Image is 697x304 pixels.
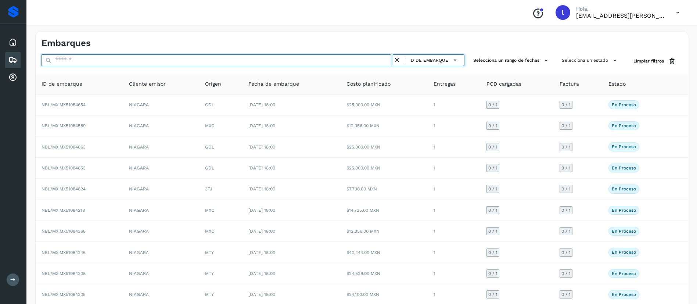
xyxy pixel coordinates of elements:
[248,102,275,107] span: [DATE] 18:00
[428,115,481,136] td: 1
[205,80,221,88] span: Origen
[123,158,199,179] td: NIAGARA
[488,229,497,233] span: 0 / 1
[248,186,275,192] span: [DATE] 18:00
[488,208,497,212] span: 0 / 1
[123,94,199,115] td: NIAGARA
[42,165,86,171] span: NBL/MX.MX51084653
[561,271,571,276] span: 0 / 1
[199,179,243,200] td: 3TJ
[199,242,243,263] td: MTY
[428,221,481,242] td: 1
[123,200,199,221] td: NIAGARA
[199,115,243,136] td: MXC
[248,80,299,88] span: Fecha de embarque
[199,158,243,179] td: GDL
[123,263,199,284] td: NIAGARA
[199,200,243,221] td: MXC
[561,187,571,191] span: 0 / 1
[123,242,199,263] td: NIAGARA
[409,57,448,64] span: ID de embarque
[608,80,626,88] span: Estado
[428,263,481,284] td: 1
[561,208,571,212] span: 0 / 1
[407,55,461,65] button: ID de embarque
[199,94,243,115] td: GDL
[561,124,571,128] span: 0 / 1
[42,271,86,276] span: NBL/MX.MX51084308
[341,94,428,115] td: $25,000.00 MXN
[612,229,636,234] p: En proceso
[123,179,199,200] td: NIAGARA
[633,58,664,64] span: Limpiar filtros
[199,136,243,157] td: GDL
[42,38,91,49] h4: Embarques
[561,145,571,149] span: 0 / 1
[561,292,571,297] span: 0 / 1
[42,186,86,192] span: NBL/MX.MX51084824
[428,242,481,263] td: 1
[612,292,636,297] p: En proceso
[5,34,21,50] div: Inicio
[42,208,85,213] span: NBL/MX.MX51084218
[561,103,571,107] span: 0 / 1
[561,229,571,233] span: 0 / 1
[42,229,86,234] span: NBL/MX.MX51084368
[341,158,428,179] td: $25,000.00 MXN
[341,221,428,242] td: $12,356.00 MXN
[488,145,497,149] span: 0 / 1
[561,166,571,170] span: 0 / 1
[612,271,636,276] p: En proceso
[488,271,497,276] span: 0 / 1
[5,69,21,86] div: Cuentas por cobrar
[428,94,481,115] td: 1
[341,200,428,221] td: $14,735.00 MXN
[434,80,456,88] span: Entregas
[488,250,497,255] span: 0 / 1
[248,250,275,255] span: [DATE] 18:00
[561,250,571,255] span: 0 / 1
[42,123,86,128] span: NBL/MX.MX51084589
[428,179,481,200] td: 1
[341,179,428,200] td: $7,738.00 MXN
[488,103,497,107] span: 0 / 1
[248,123,275,128] span: [DATE] 18:00
[248,292,275,297] span: [DATE] 18:00
[42,250,86,255] span: NBL/MX.MX51084246
[576,12,664,19] p: lauraamalia.castillo@xpertal.com
[123,221,199,242] td: NIAGARA
[341,136,428,157] td: $25,000.00 MXN
[559,54,622,67] button: Selecciona un estado
[248,144,275,150] span: [DATE] 18:00
[346,80,391,88] span: Costo planificado
[560,80,579,88] span: Factura
[612,144,636,149] p: En proceso
[42,292,86,297] span: NBL/MX.MX51084305
[341,242,428,263] td: $40,444.00 MXN
[576,6,664,12] p: Hola,
[612,123,636,128] p: En proceso
[341,263,428,284] td: $24,528.00 MXN
[248,229,275,234] span: [DATE] 18:00
[199,263,243,284] td: MTY
[428,200,481,221] td: 1
[612,165,636,171] p: En proceso
[248,271,275,276] span: [DATE] 18:00
[129,80,166,88] span: Cliente emisor
[612,250,636,255] p: En proceso
[612,102,636,107] p: En proceso
[612,186,636,192] p: En proceso
[488,166,497,170] span: 0 / 1
[612,208,636,213] p: En proceso
[248,208,275,213] span: [DATE] 18:00
[628,54,682,68] button: Limpiar filtros
[488,124,497,128] span: 0 / 1
[42,144,86,150] span: NBL/MX.MX51084663
[488,292,497,297] span: 0 / 1
[470,54,553,67] button: Selecciona un rango de fechas
[5,52,21,68] div: Embarques
[123,136,199,157] td: NIAGARA
[428,158,481,179] td: 1
[123,115,199,136] td: NIAGARA
[488,187,497,191] span: 0 / 1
